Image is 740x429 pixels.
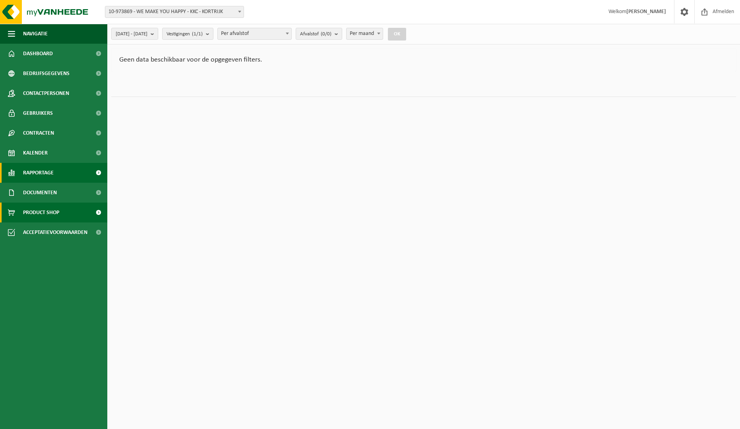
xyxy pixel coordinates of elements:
button: OK [388,28,406,41]
span: Dashboard [23,44,53,64]
span: Contracten [23,123,54,143]
div: Geen data beschikbaar voor de opgegeven filters. [111,48,736,71]
span: 10-973869 - WE MAKE YOU HAPPY - KKC - KORTRIJK [105,6,244,18]
span: Kalender [23,143,48,163]
span: Documenten [23,183,57,203]
span: Gebruikers [23,103,53,123]
span: [DATE] - [DATE] [116,28,147,40]
span: Navigatie [23,24,48,44]
span: Rapportage [23,163,54,183]
span: Vestigingen [167,28,203,40]
span: Per afvalstof [218,28,291,39]
button: Afvalstof(0/0) [296,28,342,40]
span: Acceptatievoorwaarden [23,222,87,242]
span: Product Shop [23,203,59,222]
span: Afvalstof [300,28,331,40]
button: [DATE] - [DATE] [111,28,158,40]
strong: [PERSON_NAME] [626,9,666,15]
span: 10-973869 - WE MAKE YOU HAPPY - KKC - KORTRIJK [105,6,244,17]
count: (1/1) [192,31,203,37]
count: (0/0) [321,31,331,37]
span: Per afvalstof [217,28,292,40]
span: Bedrijfsgegevens [23,64,70,83]
span: Contactpersonen [23,83,69,103]
span: Per maand [346,28,383,40]
span: Per maand [347,28,383,39]
button: Vestigingen(1/1) [162,28,213,40]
